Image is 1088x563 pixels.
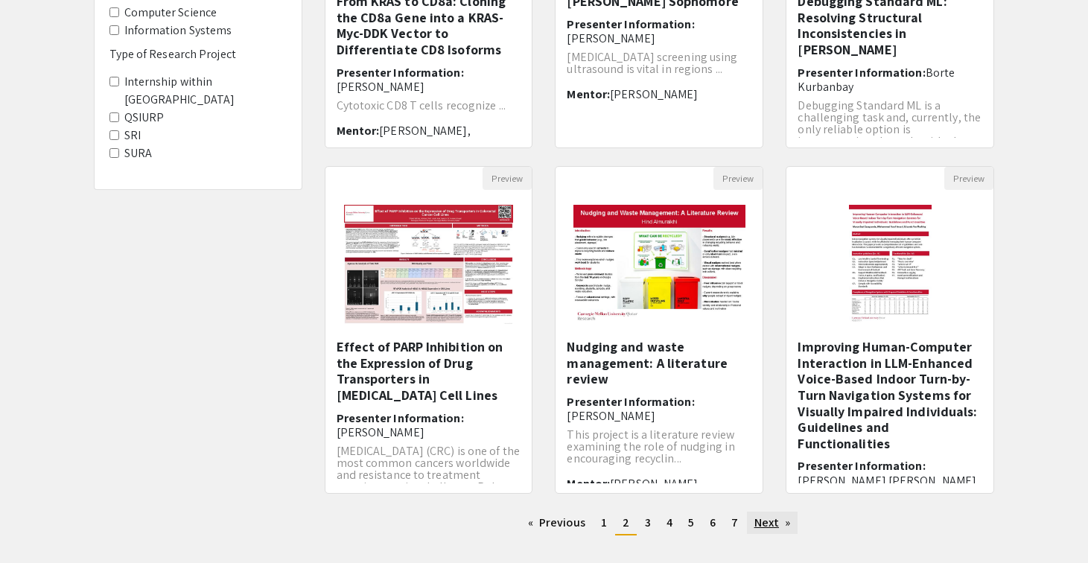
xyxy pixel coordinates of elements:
div: Open Presentation <p>Effect of PARP Inhibition on the Expression of Drug Transporters in Colorect... [325,166,533,494]
label: Computer Science [124,4,217,22]
h6: Presenter Information: [798,459,982,487]
ul: Pagination [325,512,995,535]
p: Cytotoxic CD8 T cells recognize ... [337,100,521,112]
label: SRI [124,127,141,144]
img: <p>Improving Human-Computer Interaction in LLM-Enhanced Voice-Based Indoor Turn-by-Turn Navigatio... [834,190,947,339]
h6: Presenter Information: [567,17,751,45]
span: 6 [710,515,716,530]
iframe: Chat [11,496,63,552]
span: [PERSON_NAME] [337,79,424,95]
span: 3 [645,515,651,530]
h6: Presenter Information: [798,66,982,94]
span: 2 [623,515,629,530]
span: [PERSON_NAME], [PERSON_NAME], Dr. En Cai [337,123,478,153]
h6: Presenter Information: [337,411,521,439]
span: 7 [731,515,738,530]
span: [MEDICAL_DATA] screening using ultrasound is vital in regions ... [567,49,737,77]
span: 5 [688,515,694,530]
a: Next page [747,512,798,534]
button: Preview [713,167,763,190]
label: Internship within [GEOGRAPHIC_DATA] [124,73,287,109]
span: [PERSON_NAME] [567,408,655,424]
p: Debugging Standard ML is a challenging task and, currently, the only reliable option is instrumen... [798,100,982,159]
h5: Improving Human-Computer Interaction in LLM-Enhanced Voice-Based Indoor Turn-by-Turn Navigation S... [798,339,982,451]
span: 1 [601,515,607,530]
h5: Effect of PARP Inhibition on the Expression of Drug Transporters in [MEDICAL_DATA] Cell Lines [337,339,521,403]
span: Mentor: [567,476,610,492]
span: [PERSON_NAME] [PERSON_NAME] [798,473,976,489]
a: Previous page [521,512,593,534]
h6: Type of Research Project [109,47,287,61]
span: Mentor: [567,86,610,102]
label: SURA [124,144,152,162]
span: 4 [667,515,672,530]
h6: Presenter Information: [337,66,521,94]
span: [PERSON_NAME] [567,31,655,46]
span: Borte Kurbanbay [798,65,955,95]
div: Open Presentation <p>Improving Human-Computer Interaction in LLM-Enhanced Voice-Based Indoor Turn... [786,166,994,494]
span: [PERSON_NAME] [610,86,698,102]
h6: Presenter Information: [567,395,751,423]
label: QSIURP [124,109,165,127]
button: Preview [944,167,993,190]
span: This project is a literature review examining the role of nudging in encouraging recyclin... [567,427,734,466]
p: [MEDICAL_DATA] (CRC) is one of the most common cancers worldwide and resistance to treatment rema... [337,445,521,493]
img: <p>Effect of PARP Inhibition on the Expression of Drug Transporters in Colorectal Cancer Cell&nbs... [329,190,527,339]
div: Open Presentation <p>Nudging and waste management: A literature review</p> [555,166,763,494]
span: [PERSON_NAME] [610,476,698,492]
span: Mentor: [337,123,380,139]
img: <p>Nudging and waste management: A literature review</p> [559,190,760,339]
button: Preview [483,167,532,190]
span: [PERSON_NAME] [337,424,424,440]
label: Information Systems [124,22,232,39]
h5: Nudging and waste management: A literature review [567,339,751,387]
